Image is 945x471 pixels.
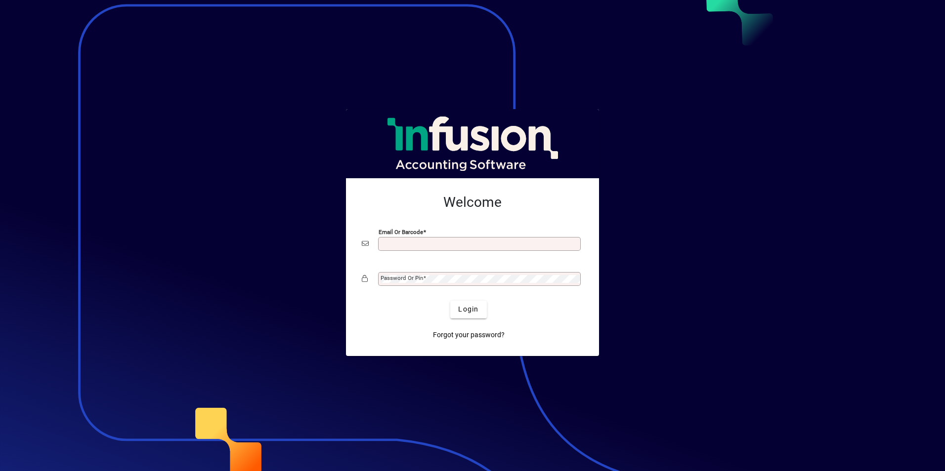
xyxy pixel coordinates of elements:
span: Forgot your password? [433,330,505,340]
h2: Welcome [362,194,583,211]
span: Login [458,304,478,314]
button: Login [450,301,486,318]
mat-label: Email or Barcode [379,228,423,235]
mat-label: Password or Pin [381,275,423,281]
a: Forgot your password? [429,326,509,344]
